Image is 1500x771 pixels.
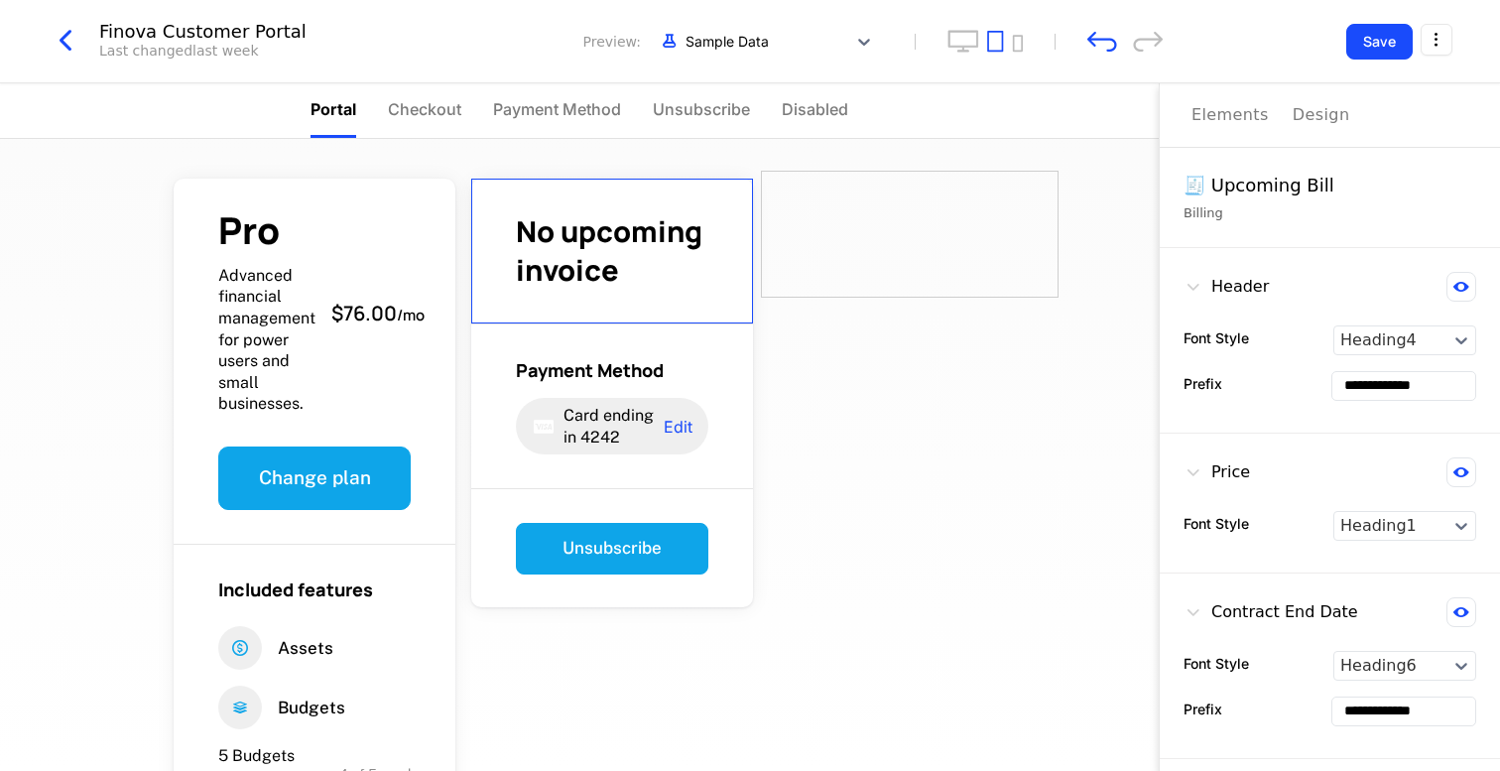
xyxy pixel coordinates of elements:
div: Elements [1191,103,1269,127]
span: Checkout [388,97,461,121]
span: Card ending in [563,406,654,447]
div: Finova Customer Portal [99,23,307,41]
label: Prefix [1184,699,1222,719]
i: dollar-rounded [218,626,262,670]
div: Last changed last week [99,41,259,61]
span: Preview: [583,32,641,52]
span: Disabled [782,97,848,121]
label: Font Style [1184,653,1249,674]
span: 5 Budgets [218,746,295,765]
button: Save [1346,24,1413,60]
button: Select action [1421,24,1452,56]
div: Choose Sub Page [1191,83,1468,147]
span: Portal [311,97,356,121]
div: Header [1184,272,1269,302]
i: visa [532,415,556,439]
button: tablet [987,30,1004,53]
span: 4242 [580,428,620,447]
span: Assets [278,637,333,660]
span: Payment Method [516,358,664,382]
div: undo [1087,31,1117,52]
span: Pro [218,212,315,249]
span: Included features [218,578,373,601]
div: Contract End Date [1184,597,1358,627]
div: Price [1184,457,1250,487]
span: Payment Method [493,97,621,121]
div: Design [1293,103,1350,127]
button: Change plan [218,447,411,510]
span: Unsubscribe [653,97,750,121]
label: Font Style [1184,327,1249,348]
button: desktop [947,30,979,53]
span: $76.00 [331,300,397,326]
span: Advanced financial management for power users and small businesses. [218,265,315,415]
i: stacked [218,686,262,729]
div: 🧾 Upcoming Bill [1184,172,1476,199]
span: Budgets [278,697,345,719]
div: Billing [1184,203,1476,223]
label: Font Style [1184,513,1249,534]
label: Prefix [1184,373,1222,394]
span: Edit [664,419,692,435]
button: mobile [1012,35,1023,53]
div: redo [1133,31,1163,52]
span: No upcoming invoice [516,211,702,290]
button: Unsubscribe [516,523,708,575]
sub: / mo [397,305,425,325]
